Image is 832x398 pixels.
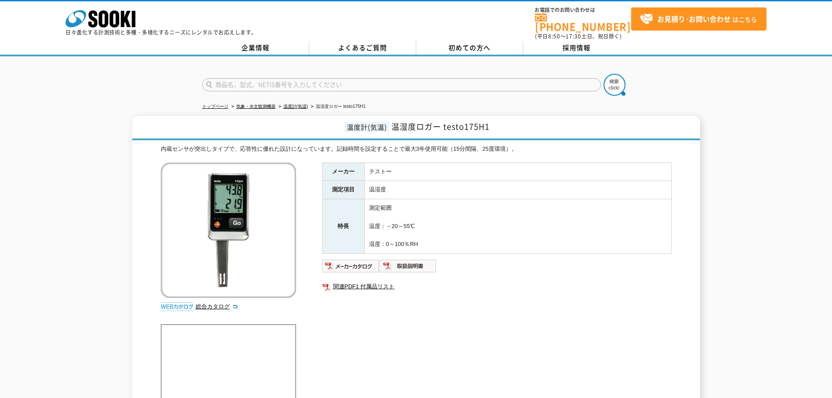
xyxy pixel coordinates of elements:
a: 企業情報 [202,42,309,55]
img: webカタログ [161,302,193,311]
span: お電話でのお問い合わせは [535,7,631,13]
td: 測定範囲 温度：－20～55℃ 湿度：0～100％RH [364,199,671,254]
span: 8:50 [548,32,560,40]
div: 内蔵センサが突出しタイプで、応答性に優れた設計になっています。記録時間を設定することで最大3年使用可能（15分間隔、25度環境）。 [161,145,672,154]
td: テストー [364,163,671,181]
a: よくあるご質問 [309,42,416,55]
a: 初めての方へ [416,42,523,55]
strong: お見積り･お問い合わせ [657,14,731,24]
a: [PHONE_NUMBER] [535,14,631,31]
th: メーカー [322,163,364,181]
th: 特長 [322,199,364,254]
a: 採用情報 [523,42,630,55]
a: メーカーカタログ [322,265,380,271]
span: はこちら [640,13,757,26]
span: 初めての方へ [449,43,490,52]
li: 温湿度ロガー testo175H1 [309,102,366,111]
span: 温度計(気温) [345,122,389,132]
img: btn_search.png [604,74,625,96]
a: トップページ [202,104,228,109]
td: 温湿度 [364,181,671,199]
a: 気象・水文観測機器 [236,104,276,109]
a: 取扱説明書 [380,265,437,271]
span: 17:30 [566,32,581,40]
a: お見積り･お問い合わせはこちら [631,7,766,31]
a: 総合カタログ [196,303,238,310]
span: (平日 ～ 土日、祝日除く) [535,32,621,40]
a: 温度計(気温) [283,104,308,109]
p: 日々進化する計測技術と多種・多様化するニーズにレンタルでお応えします。 [66,30,257,35]
img: 取扱説明書 [380,259,437,273]
span: 温湿度ロガー testo175H1 [391,121,490,132]
th: 測定項目 [322,181,364,199]
a: 関連PDF1 付属品リスト [322,281,672,292]
img: 温湿度ロガー testo175H1 [161,163,296,298]
input: 商品名、型式、NETIS番号を入力してください [202,78,601,91]
img: メーカーカタログ [322,259,380,273]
